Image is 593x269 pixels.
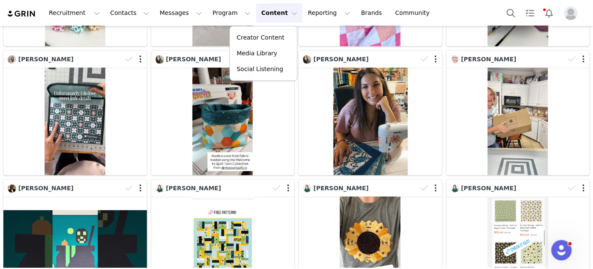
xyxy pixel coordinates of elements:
[155,184,164,193] img: 313d69f7-1c6e-45d6-8b01-0d544f17bf54.jpg
[166,185,221,192] span: [PERSON_NAME]
[256,3,302,23] button: Content
[540,3,559,23] button: Notifications
[303,3,356,23] button: Reporting
[237,49,277,58] p: Media Library
[303,184,311,193] img: 313d69f7-1c6e-45d6-8b01-0d544f17bf54.jpg
[551,240,572,260] iframe: Intercom live chat
[313,185,369,192] span: [PERSON_NAME]
[207,3,256,23] button: Program
[237,33,284,42] p: Creator Content
[18,56,73,63] span: [PERSON_NAME]
[313,56,369,63] span: [PERSON_NAME]
[155,55,164,64] img: 0cf59a70-cae1-4bc3-9210-d2d87114483f.jpg
[461,56,517,63] span: [PERSON_NAME]
[166,56,221,63] span: [PERSON_NAME]
[8,184,16,193] img: b42a3855-9a81-454e-804f-90de804d7b88.jpg
[521,3,539,23] a: Tasks
[44,3,105,23] button: Recruitment
[18,185,73,192] span: [PERSON_NAME]
[390,3,439,23] a: Community
[559,6,586,20] button: Profile
[451,184,459,193] img: 313d69f7-1c6e-45d6-8b01-0d544f17bf54.jpg
[461,185,517,192] span: [PERSON_NAME]
[356,3,390,23] a: Brands
[105,3,154,23] button: Contacts
[8,55,16,64] img: 9b8cb0fc-c82b-4835-aba8-964850028de8.jpg
[451,55,459,64] img: b891687c-106e-4ec7-8e74-506674a428ea.jpg
[303,55,311,64] img: 0cf59a70-cae1-4bc3-9210-d2d87114483f.jpg
[155,3,207,23] button: Messages
[7,10,37,18] img: grin logo
[502,3,520,23] button: Search
[237,65,283,74] p: Social Listening
[564,6,578,20] img: placeholder-profile.jpg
